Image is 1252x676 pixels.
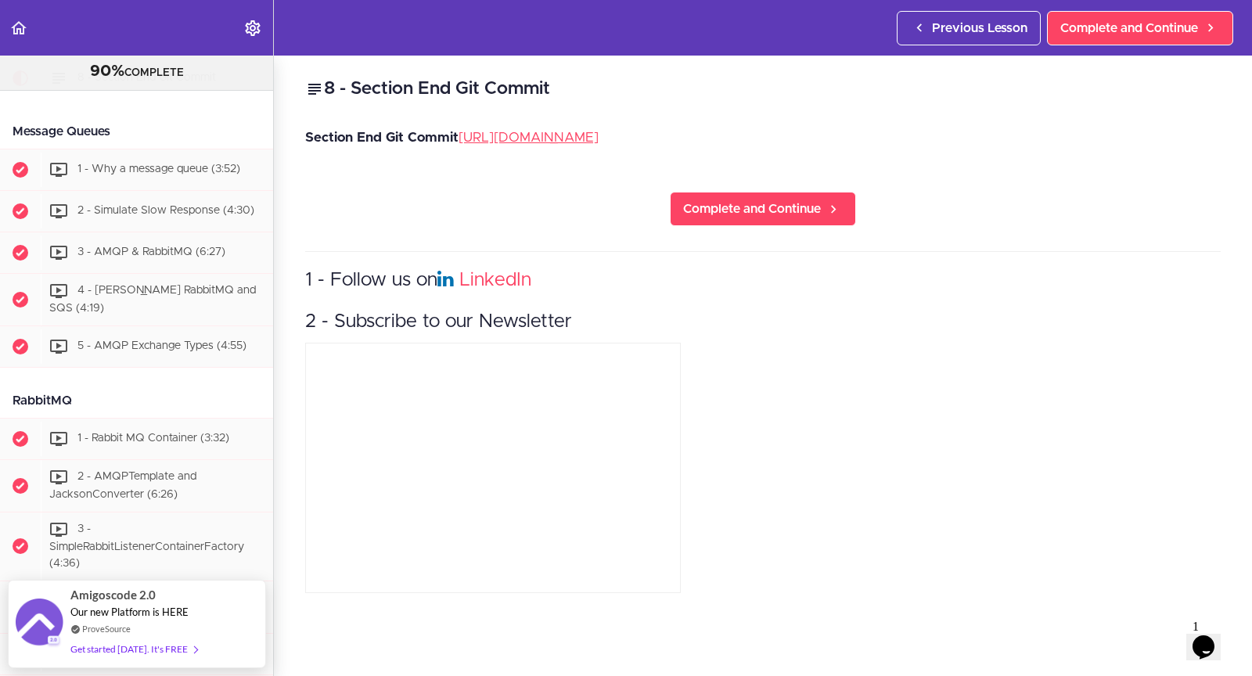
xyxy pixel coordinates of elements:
[1047,11,1233,45] a: Complete and Continue
[305,268,1221,293] h3: 1 - Follow us on
[459,271,531,289] a: LinkedIn
[305,131,459,144] strong: Section End Git Commit
[243,19,262,38] svg: Settings Menu
[683,200,821,218] span: Complete and Continue
[49,523,244,569] span: 3 - SimpleRabbitListenerContainerFactory (4:36)
[932,19,1027,38] span: Previous Lesson
[9,19,28,38] svg: Back to course curriculum
[77,340,246,351] span: 5 - AMQP Exchange Types (4:55)
[77,164,240,175] span: 1 - Why a message queue (3:52)
[70,640,197,658] div: Get started [DATE]. It's FREE
[49,471,196,500] span: 2 - AMQPTemplate and JacksonConverter (6:26)
[897,11,1041,45] a: Previous Lesson
[1060,19,1198,38] span: Complete and Continue
[305,76,1221,102] h2: 8 - Section End Git Commit
[70,606,189,618] span: Our new Platform is HERE
[1186,613,1236,660] iframe: chat widget
[16,599,63,649] img: provesource social proof notification image
[49,286,256,315] span: 4 - [PERSON_NAME] RabbitMQ and SQS (4:19)
[20,62,254,82] div: COMPLETE
[305,309,1221,335] h3: 2 - Subscribe to our Newsletter
[77,247,225,258] span: 3 - AMQP & RabbitMQ (6:27)
[459,131,599,144] a: [URL][DOMAIN_NAME]
[70,586,156,604] span: Amigoscode 2.0
[77,433,229,444] span: 1 - Rabbit MQ Container (3:32)
[77,206,254,217] span: 2 - Simulate Slow Response (4:30)
[670,192,856,226] a: Complete and Continue
[82,622,131,635] a: ProveSource
[90,63,124,79] span: 90%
